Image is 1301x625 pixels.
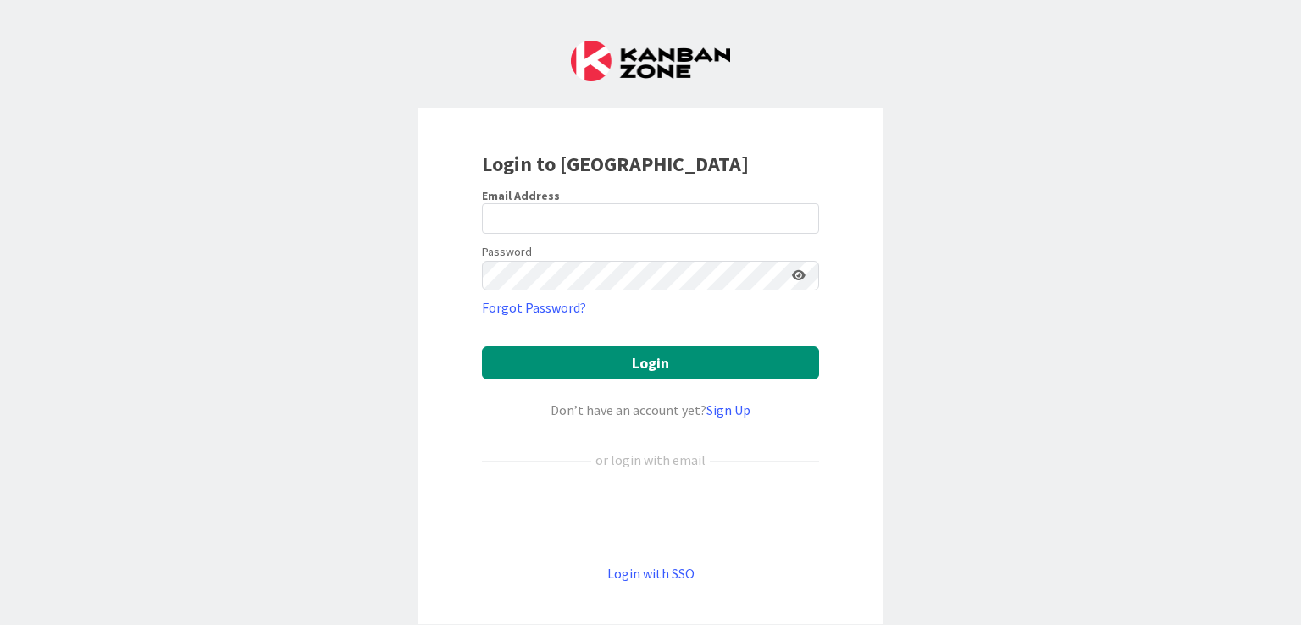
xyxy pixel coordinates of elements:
[482,400,819,420] div: Don’t have an account yet?
[591,450,710,470] div: or login with email
[473,498,828,535] iframe: Botão Iniciar sessão com o Google
[482,346,819,379] button: Login
[482,188,560,203] label: Email Address
[482,297,586,318] a: Forgot Password?
[571,41,730,81] img: Kanban Zone
[706,401,750,418] a: Sign Up
[482,151,749,177] b: Login to [GEOGRAPHIC_DATA]
[482,243,532,261] label: Password
[607,565,695,582] a: Login with SSO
